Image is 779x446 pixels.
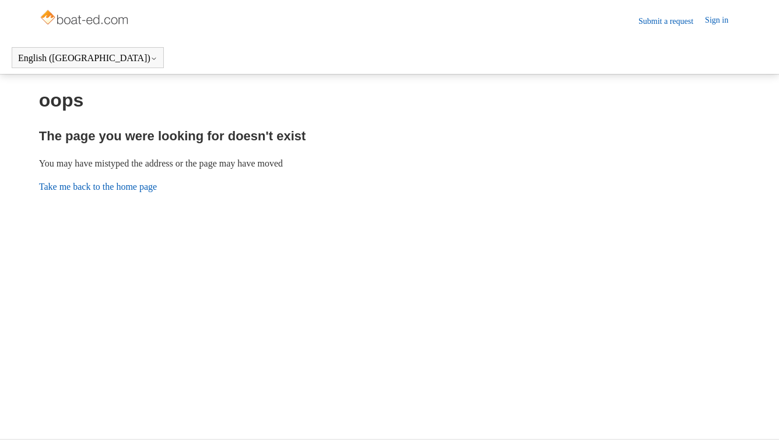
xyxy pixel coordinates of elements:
p: You may have mistyped the address or the page may have moved [39,157,740,171]
a: Sign in [705,14,740,28]
button: English ([GEOGRAPHIC_DATA]) [18,53,157,63]
img: Boat-Ed Help Center home page [39,7,132,30]
h2: The page you were looking for doesn't exist [39,126,740,146]
h1: oops [39,86,740,114]
a: Submit a request [638,15,705,27]
a: Take me back to the home page [39,182,157,192]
